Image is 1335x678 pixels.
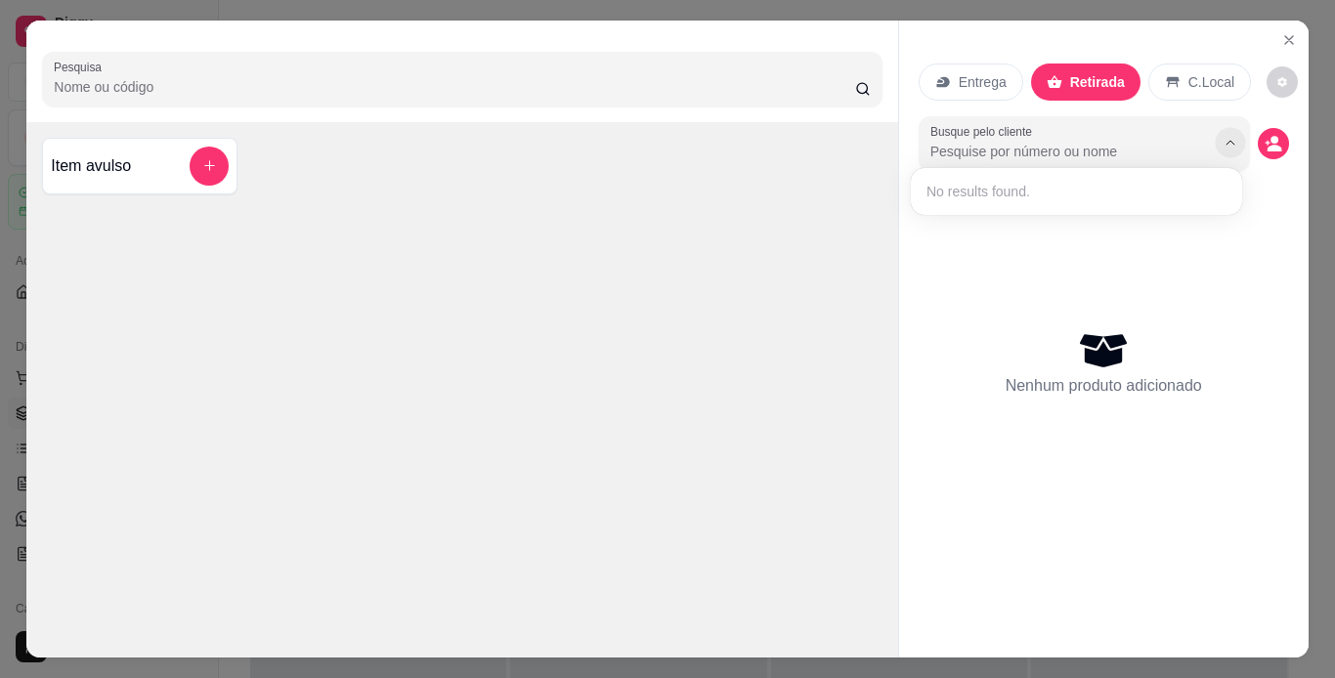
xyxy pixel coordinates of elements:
[930,142,1184,161] input: Busque pelo cliente
[51,154,131,178] h4: Item avulso
[930,123,1039,140] label: Busque pelo cliente
[190,147,229,186] button: add-separate-item
[54,77,855,97] input: Pesquisa
[1070,72,1125,92] p: Retirada
[1006,374,1202,398] p: Nenhum produto adicionado
[1273,24,1305,56] button: Close
[1215,127,1245,157] button: Show suggestions
[915,172,1238,211] div: Suggestions
[959,72,1007,92] p: Entrega
[919,176,1234,207] div: No results found.
[1258,128,1289,159] button: decrease-product-quantity
[54,59,108,75] label: Pesquisa
[1188,72,1234,92] p: C.Local
[919,176,1234,207] ul: Suggestions
[1267,66,1298,98] button: decrease-product-quantity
